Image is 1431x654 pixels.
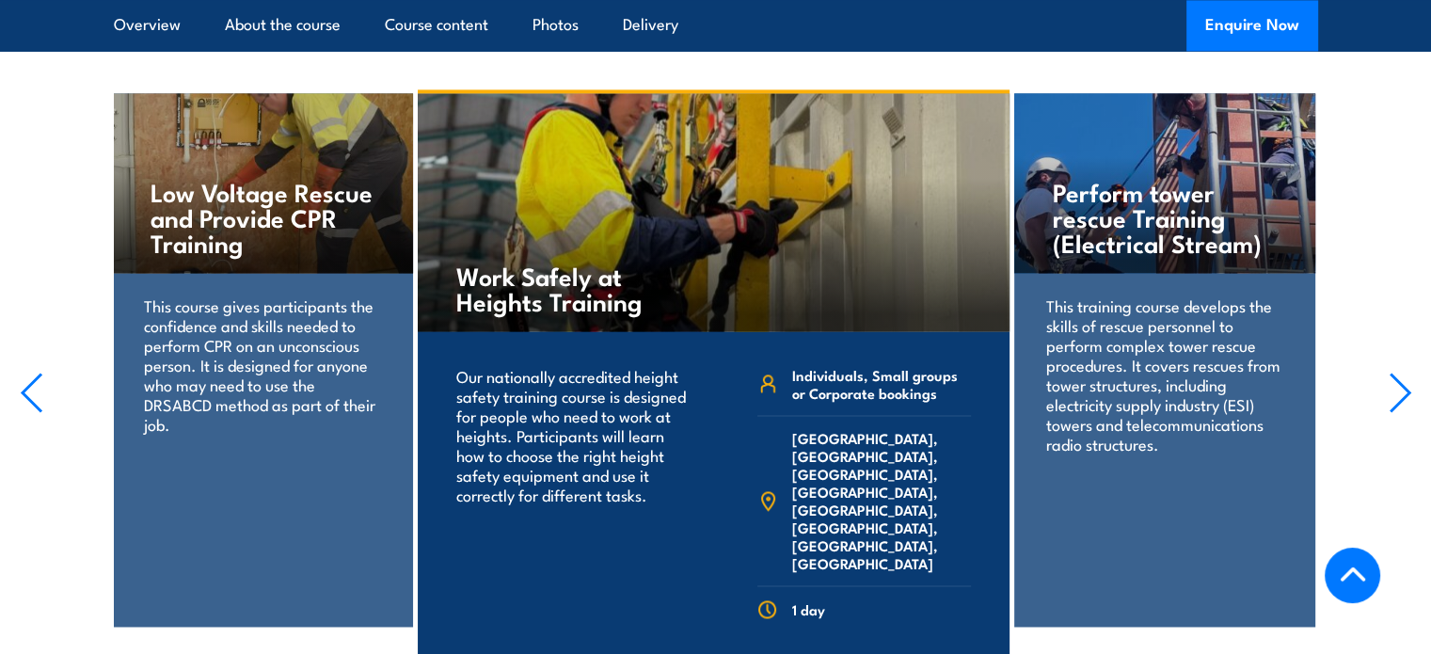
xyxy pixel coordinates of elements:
p: Our nationally accredited height safety training course is designed for people who need to work a... [456,366,689,504]
span: [GEOGRAPHIC_DATA], [GEOGRAPHIC_DATA], [GEOGRAPHIC_DATA], [GEOGRAPHIC_DATA], [GEOGRAPHIC_DATA], [G... [792,429,971,572]
p: This course gives participants the confidence and skills needed to perform CPR on an unconscious ... [144,295,380,434]
span: 1 day [792,600,825,618]
span: Individuals, Small groups or Corporate bookings [792,366,971,402]
h4: Perform tower rescue Training (Electrical Stream) [1053,179,1276,255]
p: This training course develops the skills of rescue personnel to perform complex tower rescue proc... [1046,295,1282,454]
h4: Low Voltage Rescue and Provide CPR Training [151,179,374,255]
h4: Work Safely at Heights Training [456,263,677,313]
